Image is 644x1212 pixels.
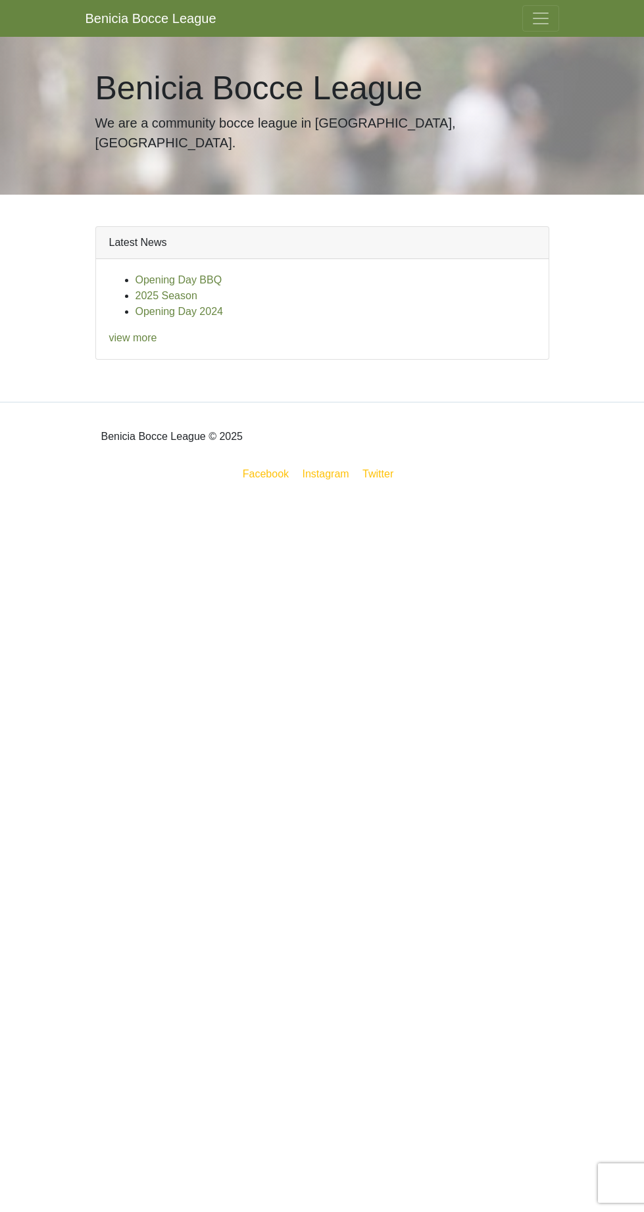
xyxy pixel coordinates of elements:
a: view more [109,332,157,343]
h1: Benicia Bocce League [95,68,549,108]
a: Benicia Bocce League [86,5,216,32]
a: Opening Day BBQ [136,274,222,285]
a: 2025 Season [136,290,197,301]
a: Twitter [360,466,404,482]
button: Toggle navigation [522,5,559,32]
a: Opening Day 2024 [136,306,223,317]
p: We are a community bocce league in [GEOGRAPHIC_DATA], [GEOGRAPHIC_DATA]. [95,113,549,153]
div: Latest News [96,227,549,259]
a: Instagram [300,466,352,482]
a: Facebook [240,466,291,482]
div: Benicia Bocce League © 2025 [86,413,559,460]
